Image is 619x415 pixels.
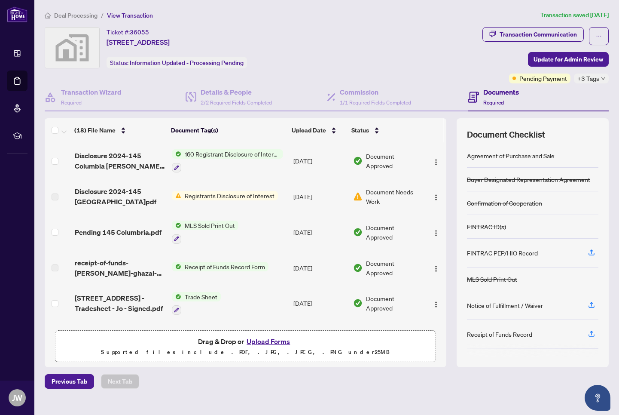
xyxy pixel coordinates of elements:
[181,221,238,230] span: MLS Sold Print Out
[467,301,543,310] div: Notice of Fulfillment / Waiver
[366,151,421,170] span: Document Approved
[61,87,122,97] h4: Transaction Wizard
[61,99,82,106] span: Required
[172,221,181,230] img: Status Icon
[429,296,443,310] button: Logo
[585,385,610,411] button: Open asap
[290,214,350,251] td: [DATE]
[74,126,116,135] span: (18) File Name
[429,261,443,275] button: Logo
[172,292,221,315] button: Status IconTrade Sheet
[433,230,439,237] img: Logo
[201,99,272,106] span: 2/2 Required Fields Completed
[429,154,443,168] button: Logo
[172,191,278,200] button: Status IconRegistrants Disclosure of Interest
[75,293,165,314] span: [STREET_ADDRESS] - Tradesheet - Jo - Signed.pdf
[467,175,590,184] div: Buyer Designated Representation Agreement
[534,52,603,66] span: Update for Admin Review
[107,37,170,47] span: [STREET_ADDRESS]
[54,12,98,19] span: Deal Processing
[244,336,293,347] button: Upload Forms
[528,52,609,67] button: Update for Admin Review
[467,151,555,160] div: Agreement of Purchase and Sale
[75,186,165,207] span: Disclosure 2024-145 [GEOGRAPHIC_DATA]pdf
[172,262,268,271] button: Status IconReceipt of Funds Record Form
[353,192,363,201] img: Document Status
[101,10,104,20] li: /
[130,59,244,67] span: Information Updated - Processing Pending
[168,118,288,142] th: Document Tag(s)
[181,149,283,159] span: 160 Registrant Disclosure of Interest - Acquisition ofProperty
[433,301,439,308] img: Logo
[353,156,363,166] img: Document Status
[467,248,538,258] div: FINTRAC PEP/HIO Record
[75,151,165,171] span: Disclosure 2024-145 Columbia [PERSON_NAME] - SIGNED.pdf
[101,374,139,389] button: Next Tab
[366,223,421,242] span: Document Approved
[290,142,350,179] td: [DATE]
[366,258,421,277] span: Document Approved
[483,99,504,106] span: Required
[172,149,283,172] button: Status Icon160 Registrant Disclosure of Interest - Acquisition ofProperty
[348,118,423,142] th: Status
[201,87,272,97] h4: Details & People
[519,74,567,83] span: Pending Payment
[172,191,181,200] img: Status Icon
[467,274,517,284] div: MLS Sold Print Out
[172,221,238,244] button: Status IconMLS Sold Print Out
[181,191,278,200] span: Registrants Disclosure of Interest
[71,118,168,142] th: (18) File Name
[12,392,22,404] span: JW
[107,12,153,19] span: View Transaction
[366,187,421,206] span: Document Needs Work
[596,33,602,39] span: ellipsis
[172,149,181,159] img: Status Icon
[181,262,268,271] span: Receipt of Funds Record Form
[353,263,363,273] img: Document Status
[467,129,545,141] span: Document Checklist
[353,298,363,308] img: Document Status
[429,190,443,203] button: Logo
[75,258,165,278] span: receipt-of-funds-[PERSON_NAME]-ghazal-20250612-121759.pdf
[483,87,519,97] h4: Documents
[366,294,421,313] span: Document Approved
[45,374,94,389] button: Previous Tab
[61,347,430,357] p: Supported files include .PDF, .JPG, .JPEG, .PNG under 25 MB
[290,322,350,356] td: [DATE]
[433,265,439,272] img: Logo
[433,159,439,166] img: Logo
[55,331,436,363] span: Drag & Drop orUpload FormsSupported files include .PDF, .JPG, .JPEG, .PNG under25MB
[172,262,181,271] img: Status Icon
[540,10,609,20] article: Transaction saved [DATE]
[292,126,326,135] span: Upload Date
[467,329,532,339] div: Receipt of Funds Record
[340,87,411,97] h4: Commission
[353,227,363,237] img: Document Status
[130,28,149,36] span: 36055
[181,292,221,301] span: Trade Sheet
[467,222,506,231] div: FINTRAC ID(s)
[290,179,350,214] td: [DATE]
[7,6,27,22] img: logo
[288,118,348,142] th: Upload Date
[482,27,584,42] button: Transaction Communication
[351,126,369,135] span: Status
[429,225,443,239] button: Logo
[107,27,149,37] div: Ticket #:
[601,77,605,81] span: down
[290,251,350,285] td: [DATE]
[290,285,350,322] td: [DATE]
[52,375,87,388] span: Previous Tab
[172,292,181,301] img: Status Icon
[45,12,51,18] span: home
[467,198,542,208] div: Confirmation of Cooperation
[340,99,411,106] span: 1/1 Required Fields Completed
[577,74,599,83] span: +3 Tags
[107,57,247,68] div: Status:
[433,194,439,201] img: Logo
[198,336,293,347] span: Drag & Drop or
[75,227,162,237] span: Pending 145 Columbria.pdf
[45,28,99,68] img: svg%3e
[500,28,577,41] div: Transaction Communication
